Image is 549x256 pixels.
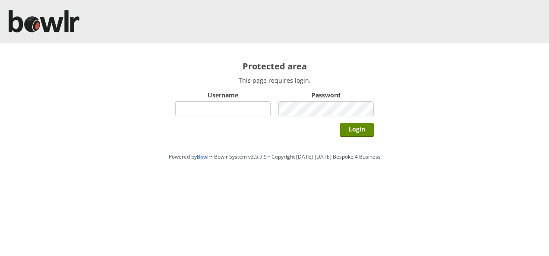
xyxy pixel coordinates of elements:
[197,153,211,160] a: Bowlr
[175,76,374,84] p: This page requires login.
[169,153,381,160] span: Powered by • Bowlr System v3.5.9.9 • Copyright [DATE]-[DATE] Bespoke 4 Business
[278,91,374,99] label: Password
[340,123,374,137] input: Login
[175,91,271,99] label: Username
[175,60,374,72] h2: Protected area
